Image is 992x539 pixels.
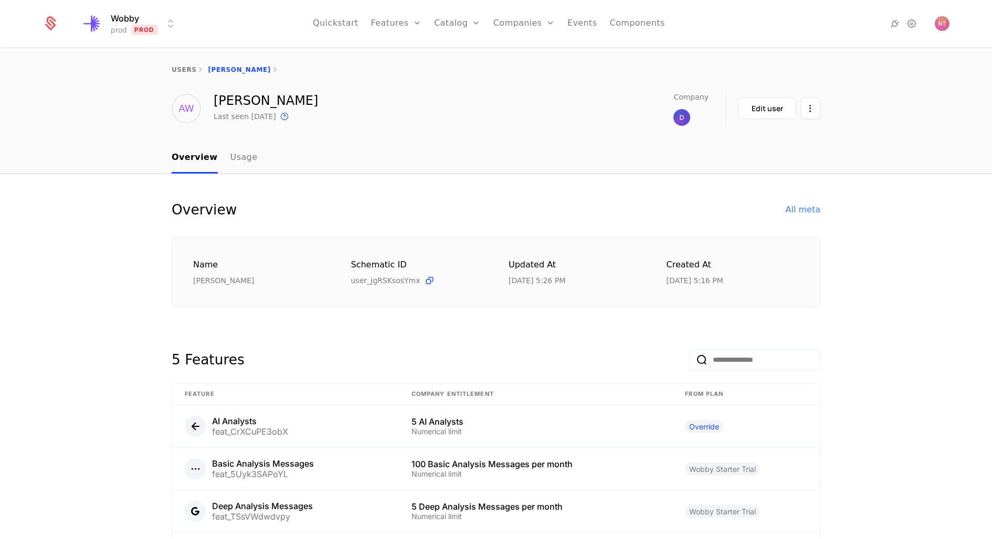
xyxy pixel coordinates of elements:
div: feat_5Uyk3SAPoYL [212,470,314,478]
div: feat_CrXCuPE3obX [212,427,288,436]
div: Numerical limit [411,470,660,478]
div: 6/12/25, 5:26 PM [509,275,565,286]
div: Basic Analysis Messages [212,459,314,468]
th: Feature [172,383,399,405]
span: user_JgRSKsosYmx [351,275,420,286]
div: 100 Basic Analysis Messages per month [411,460,660,468]
span: Prod [131,25,158,35]
div: 5 AI Analysts [411,417,660,426]
img: Wobby [80,11,105,36]
button: Select action [800,98,820,119]
div: 5 Deep Analysis Messages per month [411,502,660,511]
a: Integrations [889,17,901,30]
ul: Choose Sub Page [172,143,257,174]
a: users [172,66,196,73]
div: [PERSON_NAME] [214,94,318,107]
span: Wobby [111,12,139,25]
div: prod [111,25,127,35]
div: 6/12/25, 5:16 PM [667,275,723,286]
div: Updated at [509,258,641,272]
a: Overview [172,143,218,174]
div: Edit user [752,103,783,114]
span: Override [685,420,723,433]
img: Nathan Tetroashvili [935,16,949,31]
th: From plan [672,383,820,405]
div: Numerical limit [411,428,660,435]
div: [PERSON_NAME] [193,275,326,286]
a: Settings [905,17,918,30]
button: Select environment [83,12,177,35]
div: Numerical limit [411,513,660,520]
button: Edit user [738,98,796,119]
div: AI Analysts [212,417,288,425]
div: Deep Analysis Messages [212,502,313,510]
div: Name [193,258,326,272]
div: feat_TSsVWdwdvpy [212,512,313,521]
div: Last seen [DATE] [214,111,276,122]
a: Usage [230,143,258,174]
div: Overview [172,199,237,220]
th: Company Entitlement [399,383,673,405]
div: Created at [667,258,799,272]
div: AW [172,94,201,123]
span: Company [673,93,709,101]
button: Open user button [935,16,949,31]
nav: Main [172,143,820,174]
div: Schematic ID [351,258,484,271]
div: 5 Features [172,349,245,370]
div: All meta [786,203,820,216]
span: Wobby Starter Trial [685,505,760,518]
span: Wobby Starter Trial [685,462,760,476]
